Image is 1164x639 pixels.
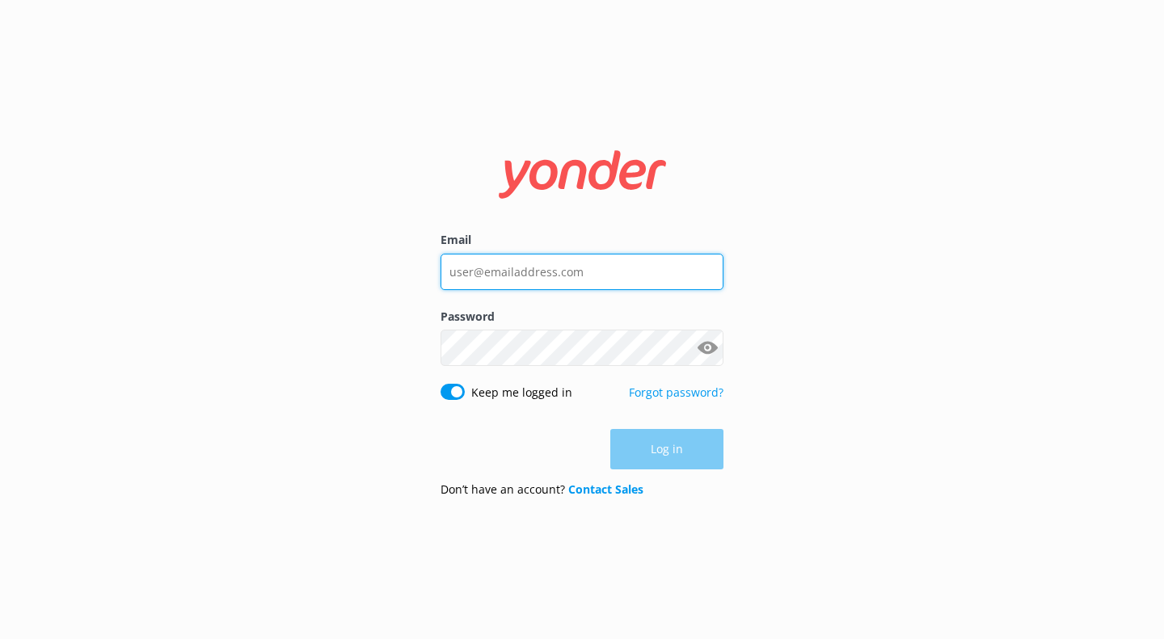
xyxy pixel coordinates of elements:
p: Don’t have an account? [441,481,643,498]
button: Show password [691,332,723,364]
a: Contact Sales [568,481,643,497]
label: Password [441,308,723,326]
label: Keep me logged in [471,384,572,401]
a: Forgot password? [629,385,723,400]
input: user@emailaddress.com [441,254,723,290]
label: Email [441,231,723,249]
